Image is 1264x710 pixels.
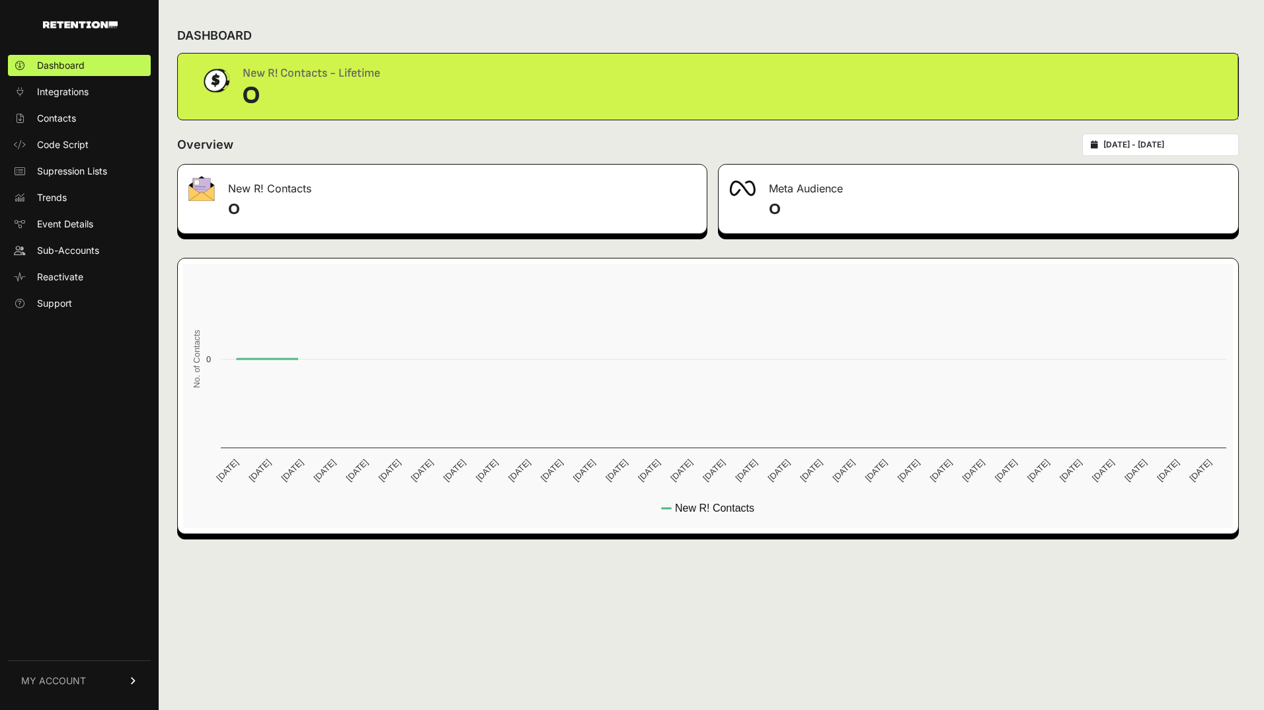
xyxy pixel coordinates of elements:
[188,176,215,201] img: fa-envelope-19ae18322b30453b285274b1b8af3d052b27d846a4fbe8435d1a52b978f639a2.png
[1025,457,1051,483] text: [DATE]
[37,112,76,125] span: Contacts
[312,457,338,483] text: [DATE]
[1058,457,1084,483] text: [DATE]
[280,457,305,483] text: [DATE]
[409,457,435,483] text: [DATE]
[474,457,500,483] text: [DATE]
[636,457,662,483] text: [DATE]
[37,191,67,204] span: Trends
[8,266,151,288] a: Reactivate
[8,108,151,129] a: Contacts
[199,64,232,97] img: dollar-coin-05c43ed7efb7bc0c12610022525b4bbbb207c7efeef5aecc26f025e68dcafac9.png
[206,354,211,364] text: 0
[1123,457,1148,483] text: [DATE]
[863,457,889,483] text: [DATE]
[8,214,151,235] a: Event Details
[178,165,707,204] div: New R! Contacts
[701,457,727,483] text: [DATE]
[571,457,597,483] text: [DATE]
[539,457,565,483] text: [DATE]
[247,457,272,483] text: [DATE]
[37,138,89,151] span: Code Script
[668,457,694,483] text: [DATE]
[8,660,151,701] a: MY ACCOUNT
[37,297,72,310] span: Support
[604,457,629,483] text: [DATE]
[442,457,467,483] text: [DATE]
[37,85,89,99] span: Integrations
[961,457,986,483] text: [DATE]
[8,55,151,76] a: Dashboard
[928,457,954,483] text: [DATE]
[37,59,85,72] span: Dashboard
[1090,457,1116,483] text: [DATE]
[8,161,151,182] a: Supression Lists
[831,457,857,483] text: [DATE]
[769,199,1228,220] h4: 0
[21,674,86,688] span: MY ACCOUNT
[8,134,151,155] a: Code Script
[243,83,380,109] div: 0
[192,330,202,388] text: No. of Contacts
[243,64,380,83] div: New R! Contacts - Lifetime
[37,244,99,257] span: Sub-Accounts
[719,165,1238,204] div: Meta Audience
[228,199,696,220] h4: 0
[729,180,756,196] img: fa-meta-2f981b61bb99beabf952f7030308934f19ce035c18b003e963880cc3fabeebb7.png
[993,457,1019,483] text: [DATE]
[377,457,403,483] text: [DATE]
[1187,457,1213,483] text: [DATE]
[1155,457,1181,483] text: [DATE]
[799,457,824,483] text: [DATE]
[896,457,922,483] text: [DATE]
[766,457,791,483] text: [DATE]
[733,457,759,483] text: [DATE]
[43,21,118,28] img: Retention.com
[8,293,151,314] a: Support
[675,502,754,514] text: New R! Contacts
[214,457,240,483] text: [DATE]
[8,187,151,208] a: Trends
[37,217,93,231] span: Event Details
[8,240,151,261] a: Sub-Accounts
[8,81,151,102] a: Integrations
[37,165,107,178] span: Supression Lists
[344,457,370,483] text: [DATE]
[37,270,83,284] span: Reactivate
[177,26,252,45] h2: DASHBOARD
[177,136,233,154] h2: Overview
[506,457,532,483] text: [DATE]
